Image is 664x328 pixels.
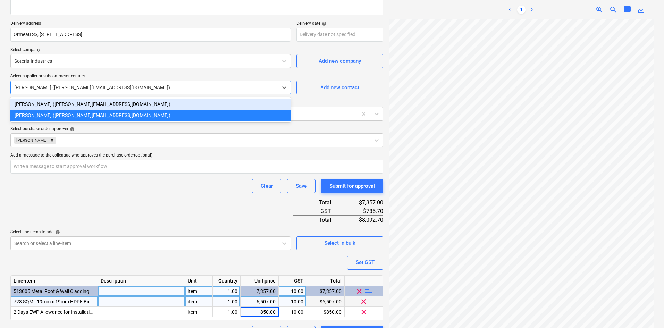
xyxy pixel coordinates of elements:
[629,295,664,328] iframe: Chat Widget
[185,276,213,286] div: Unit
[528,6,537,14] a: Next page
[252,179,281,193] button: Clear
[243,307,276,317] div: 850.00
[306,286,345,296] div: $7,357.00
[281,296,303,307] div: 10.00
[10,229,291,235] div: Select line-items to add
[293,216,342,224] div: Total
[342,216,383,224] div: $8,092.70
[10,99,291,110] div: [PERSON_NAME] ([PERSON_NAME][EMAIL_ADDRESS][DOMAIN_NAME])
[360,297,368,305] span: clear
[216,296,237,307] div: 1.00
[306,296,345,307] div: $6,507.00
[329,182,375,191] div: Submit for approval
[10,110,291,121] div: Shaquille Tipu (shaquille@soteriaindustries.com.au)
[10,126,383,132] div: Select purchase order approver
[281,307,303,317] div: 10.00
[10,160,383,174] input: Write a message to start approval workflow
[185,286,213,296] div: item
[48,137,56,144] div: Remove Sean Keane
[287,179,316,193] button: Save
[241,276,279,286] div: Unit price
[319,57,361,66] div: Add new company
[185,296,213,307] div: item
[296,81,383,94] button: Add new contact
[185,307,213,317] div: item
[10,99,291,110] div: Brent Harper (brent@soteriaindustries.com.au)
[279,276,306,286] div: GST
[10,47,291,54] p: Select company
[10,153,383,158] div: Add a message to the colleague who approves the purchase order (optional)
[296,236,383,250] button: Select in bulk
[364,287,372,295] span: playlist_add
[306,276,345,286] div: Total
[296,21,383,26] div: Delivery date
[360,308,368,316] span: clear
[347,256,383,270] button: Set GST
[213,276,241,286] div: Quantity
[320,83,359,92] div: Add new contact
[216,286,237,296] div: 1.00
[306,307,345,317] div: $850.00
[293,207,342,216] div: GST
[243,286,276,296] div: 7,357.00
[356,258,375,267] div: Set GST
[216,307,237,317] div: 1.00
[324,238,355,247] div: Select in bulk
[10,21,291,28] p: Delivery address
[293,199,342,207] div: Total
[320,21,327,26] span: help
[506,6,514,14] a: Previous page
[10,28,291,42] input: Delivery address
[10,110,291,121] div: [PERSON_NAME] ([PERSON_NAME][EMAIL_ADDRESS][DOMAIN_NAME])
[595,6,604,14] span: zoom_in
[296,28,383,42] input: Delivery date not specified
[637,6,645,14] span: save_alt
[68,127,75,132] span: help
[623,6,631,14] span: chat
[54,230,60,235] span: help
[261,182,273,191] div: Clear
[10,74,291,81] p: Select supplier or subcontractor contact
[98,276,185,286] div: Description
[321,179,383,193] button: Submit for approval
[14,309,127,315] span: 2 Days EWP Allowance for Installation of Bird Netting
[296,182,307,191] div: Save
[14,137,48,144] div: [PERSON_NAME]
[11,276,98,286] div: Line-item
[355,287,363,295] span: clear
[281,286,303,296] div: 10.00
[609,6,617,14] span: zoom_out
[243,296,276,307] div: 6,507.00
[14,299,126,304] span: 723 SQM - 19mm x 19mm HDPE Bird Netting System
[14,288,89,294] span: 513005 Metal Roof & Wall Cladding
[517,6,526,14] a: Page 1 is your current page
[342,199,383,207] div: $7,357.00
[296,54,383,68] button: Add new company
[342,207,383,216] div: $735.70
